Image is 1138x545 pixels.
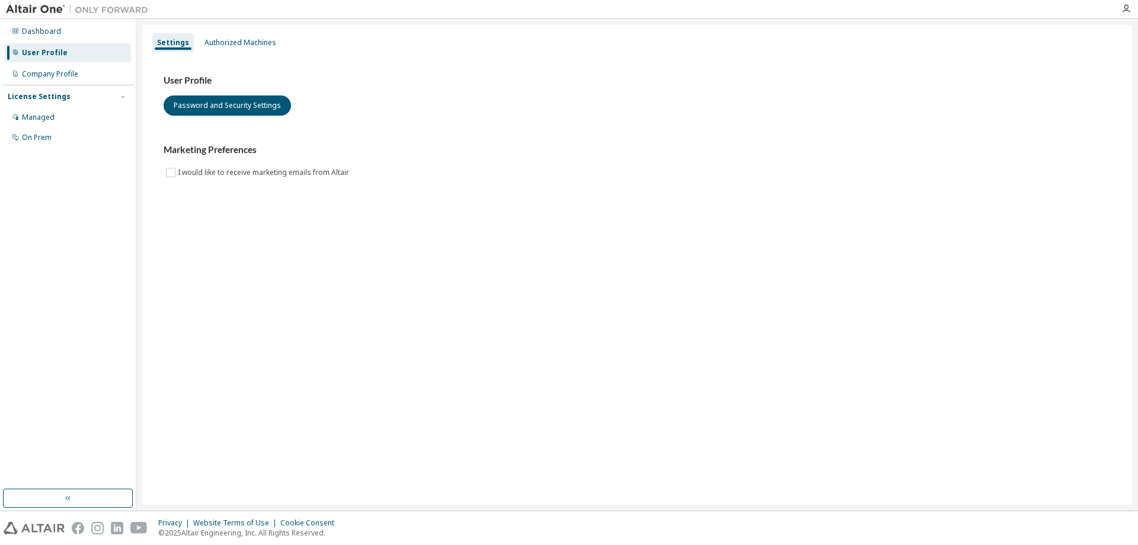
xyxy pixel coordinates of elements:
p: © 2025 Altair Engineering, Inc. All Rights Reserved. [158,528,341,538]
h3: User Profile [164,75,1111,87]
button: Password and Security Settings [164,95,291,116]
img: instagram.svg [91,522,104,534]
div: Company Profile [22,69,78,79]
div: License Settings [8,92,71,101]
img: facebook.svg [72,522,84,534]
div: Settings [157,38,189,47]
img: linkedin.svg [111,522,123,534]
div: Cookie Consent [280,518,341,528]
div: Dashboard [22,27,61,36]
img: Altair One [6,4,154,15]
div: Website Terms of Use [193,518,280,528]
div: Privacy [158,518,193,528]
div: Authorized Machines [204,38,276,47]
div: On Prem [22,133,52,142]
img: youtube.svg [130,522,148,534]
div: User Profile [22,48,68,58]
div: Managed [22,113,55,122]
label: I would like to receive marketing emails from Altair [178,165,351,180]
img: altair_logo.svg [4,522,65,534]
h3: Marketing Preferences [164,144,1111,156]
